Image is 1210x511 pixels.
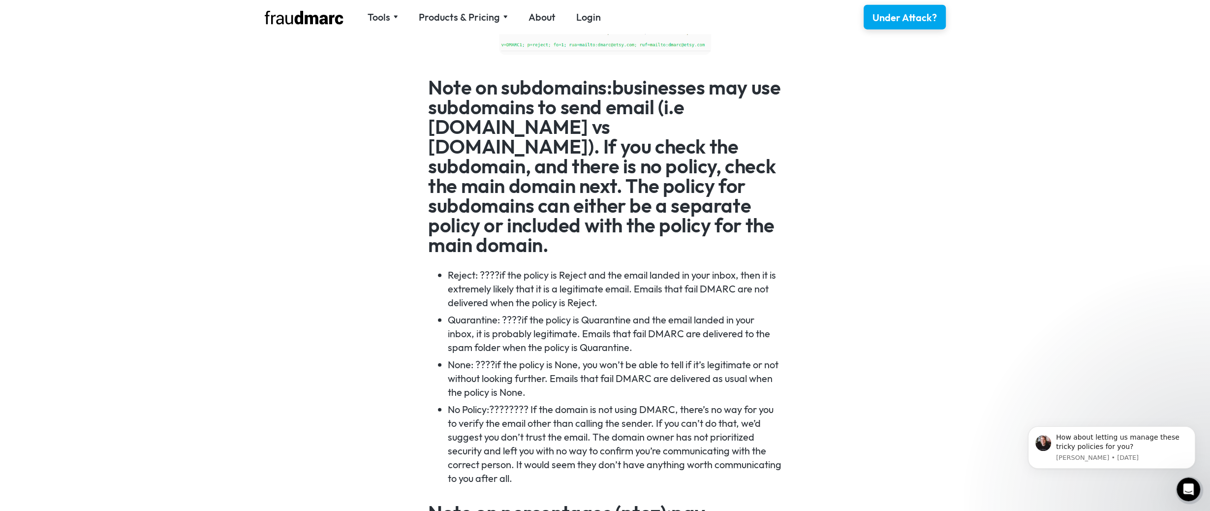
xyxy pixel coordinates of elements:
a: Under Attack? [864,5,946,30]
li: None: ????if the policy is None, you won’t be able to tell if it’s legitimate or not without look... [448,358,782,399]
iframe: Intercom live chat [1177,478,1200,501]
li: Quarantine: ????if the policy is Quarantine and the email landed in your inbox, it is probably le... [448,313,782,354]
a: Login [576,10,601,24]
div: Products & Pricing [419,10,508,24]
li: No Policy:???????? If the domain is not using DMARC, there’s no way for you to verify the email o... [448,403,782,485]
div: Tools [368,10,398,24]
li: Reject: ????if the policy is Reject and the email landed in your inbox, then it is extremely like... [448,268,782,310]
div: Under Attack? [872,11,937,25]
h3: businesses may use subdomains to send email (i.e [DOMAIN_NAME] vs [DOMAIN_NAME]). If you check th... [428,77,782,255]
iframe: Intercom notifications message [1013,412,1210,484]
div: Products & Pricing [419,10,500,24]
div: Tools [368,10,390,24]
strong: Note on subdomains: [428,75,612,99]
a: About [528,10,556,24]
